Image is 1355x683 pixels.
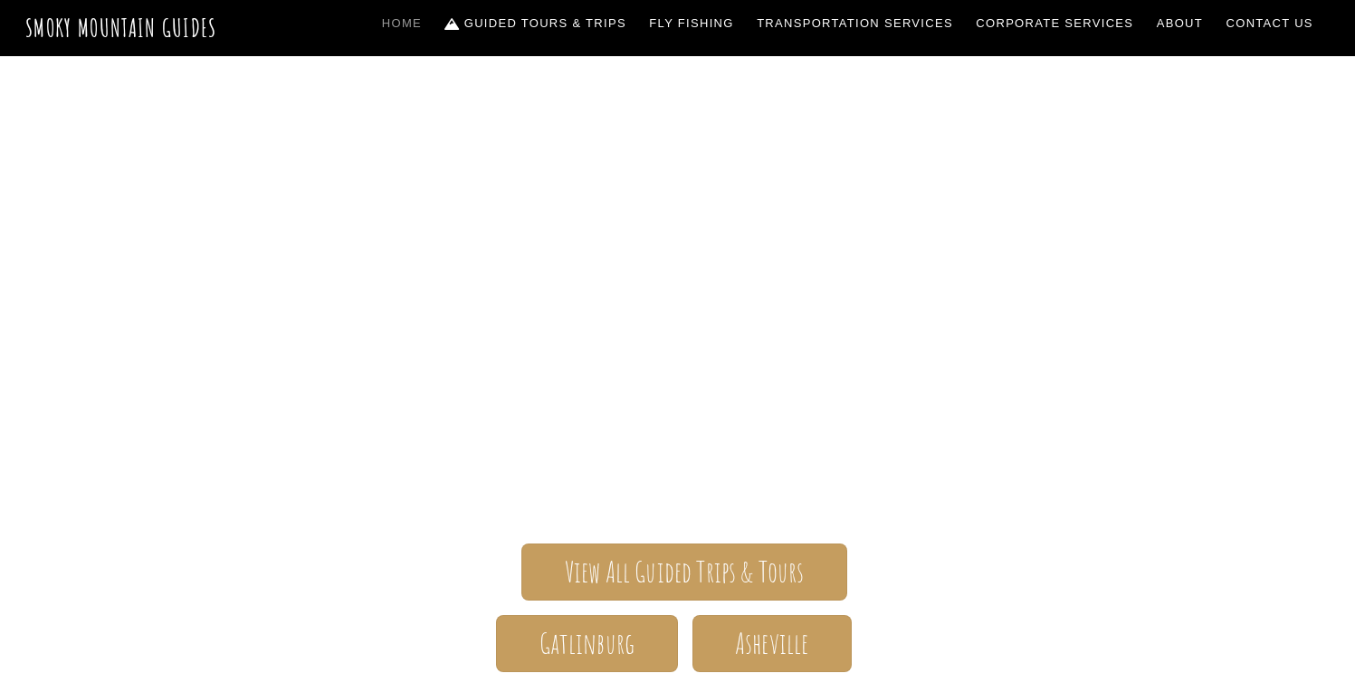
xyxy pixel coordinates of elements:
[565,563,805,582] span: View All Guided Trips & Tours
[1219,5,1321,43] a: Contact Us
[521,544,846,601] a: View All Guided Trips & Tours
[969,5,1141,43] a: Corporate Services
[25,13,217,43] a: Smoky Mountain Guides
[539,634,635,653] span: Gatlinburg
[153,259,1203,350] span: Smoky Mountain Guides
[749,5,959,43] a: Transportation Services
[375,5,429,43] a: Home
[1150,5,1210,43] a: About
[153,350,1203,489] span: The ONLY one-stop, full Service Guide Company for the Gatlinburg and [GEOGRAPHIC_DATA] side of th...
[735,634,808,653] span: Asheville
[438,5,634,43] a: Guided Tours & Trips
[643,5,741,43] a: Fly Fishing
[692,615,852,672] a: Asheville
[496,615,677,672] a: Gatlinburg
